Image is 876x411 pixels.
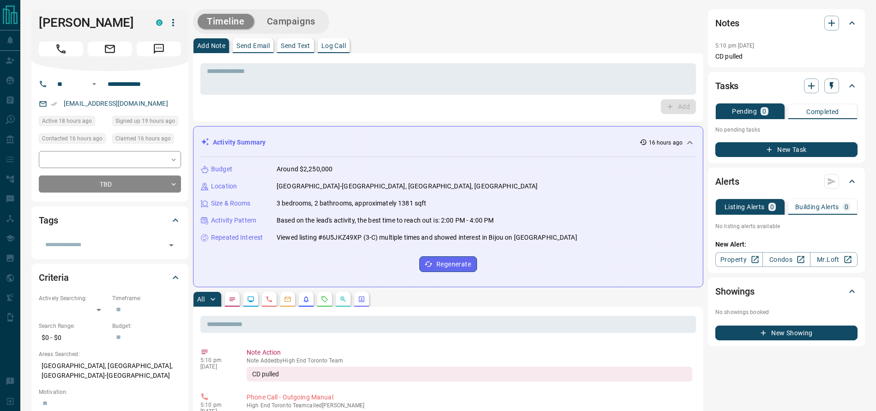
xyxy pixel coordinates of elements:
p: 5:10 pm [DATE] [715,42,755,49]
p: No pending tasks [715,123,858,137]
h2: Showings [715,284,755,299]
div: Activity Summary16 hours ago [201,134,695,151]
p: Note Action [247,348,692,357]
p: Budget: [112,322,181,330]
p: Note Added by High End Toronto Team [247,357,692,364]
p: Based on the lead's activity, the best time to reach out is: 2:00 PM - 4:00 PM [277,216,494,225]
button: Regenerate [419,256,477,272]
div: TBD [39,175,181,193]
p: Search Range: [39,322,108,330]
button: Campaigns [258,14,325,29]
button: Open [165,239,178,252]
p: Add Note [197,42,225,49]
p: [GEOGRAPHIC_DATA], [GEOGRAPHIC_DATA], [GEOGRAPHIC_DATA]-[GEOGRAPHIC_DATA] [39,358,181,383]
p: Activity Summary [213,138,266,147]
p: High End Toronto Team called [PERSON_NAME] [247,402,692,409]
p: 5:10 pm [200,402,233,408]
p: Building Alerts [795,204,839,210]
p: Log Call [321,42,346,49]
svg: Notes [229,296,236,303]
p: No listing alerts available [715,222,858,230]
p: Phone Call - Outgoing Manual [247,393,692,402]
p: Timeframe: [112,294,181,302]
h2: Criteria [39,270,69,285]
div: CD pulled [247,367,692,381]
a: Property [715,252,763,267]
svg: Email Verified [51,101,57,107]
div: Sun Sep 14 2025 [112,116,181,129]
div: Tags [39,209,181,231]
h2: Tasks [715,79,738,93]
span: Contacted 16 hours ago [42,134,103,143]
svg: Emails [284,296,291,303]
h2: Tags [39,213,58,228]
svg: Opportunities [339,296,347,303]
span: Active 18 hours ago [42,116,92,126]
div: Sun Sep 14 2025 [39,116,108,129]
p: Activity Pattern [211,216,256,225]
h1: [PERSON_NAME] [39,15,142,30]
div: Tasks [715,75,858,97]
p: 16 hours ago [649,139,683,147]
p: Size & Rooms [211,199,251,208]
p: CD pulled [715,52,858,61]
p: Completed [806,109,839,115]
p: Viewed listing #6U5JKZ49XP (3-C) multiple times and showed interest in Bijou on [GEOGRAPHIC_DATA] [277,233,577,242]
span: Message [137,42,181,56]
div: condos.ca [156,19,163,26]
p: Listing Alerts [725,204,765,210]
button: Timeline [198,14,254,29]
p: Motivation: [39,388,181,396]
div: Showings [715,280,858,302]
p: Send Text [281,42,310,49]
p: New Alert: [715,240,858,249]
p: 5:10 pm [200,357,233,363]
h2: Alerts [715,174,739,189]
span: Claimed 16 hours ago [115,134,171,143]
span: Signed up 19 hours ago [115,116,175,126]
div: Alerts [715,170,858,193]
p: Areas Searched: [39,350,181,358]
p: [GEOGRAPHIC_DATA]-[GEOGRAPHIC_DATA], [GEOGRAPHIC_DATA], [GEOGRAPHIC_DATA] [277,181,538,191]
a: Condos [762,252,810,267]
p: Repeated Interest [211,233,263,242]
p: [DATE] [200,363,233,370]
p: Pending [732,108,757,115]
svg: Agent Actions [358,296,365,303]
p: 3 bedrooms, 2 bathrooms, approximately 1381 sqft [277,199,426,208]
span: Call [39,42,83,56]
div: Notes [715,12,858,34]
p: 0 [770,204,774,210]
p: All [197,296,205,302]
p: Around $2,250,000 [277,164,332,174]
p: $0 - $0 [39,330,108,345]
p: 0 [845,204,848,210]
p: Actively Searching: [39,294,108,302]
p: Budget [211,164,232,174]
p: 0 [762,108,766,115]
a: Mr.Loft [810,252,858,267]
h2: Notes [715,16,739,30]
button: New Showing [715,326,858,340]
div: Criteria [39,266,181,289]
button: New Task [715,142,858,157]
div: Sun Sep 14 2025 [39,133,108,146]
p: Send Email [236,42,270,49]
button: Open [89,79,100,90]
p: No showings booked [715,308,858,316]
svg: Calls [266,296,273,303]
svg: Listing Alerts [302,296,310,303]
div: Sun Sep 14 2025 [112,133,181,146]
svg: Requests [321,296,328,303]
span: Email [88,42,132,56]
svg: Lead Browsing Activity [247,296,254,303]
p: Location [211,181,237,191]
a: [EMAIL_ADDRESS][DOMAIN_NAME] [64,100,168,107]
